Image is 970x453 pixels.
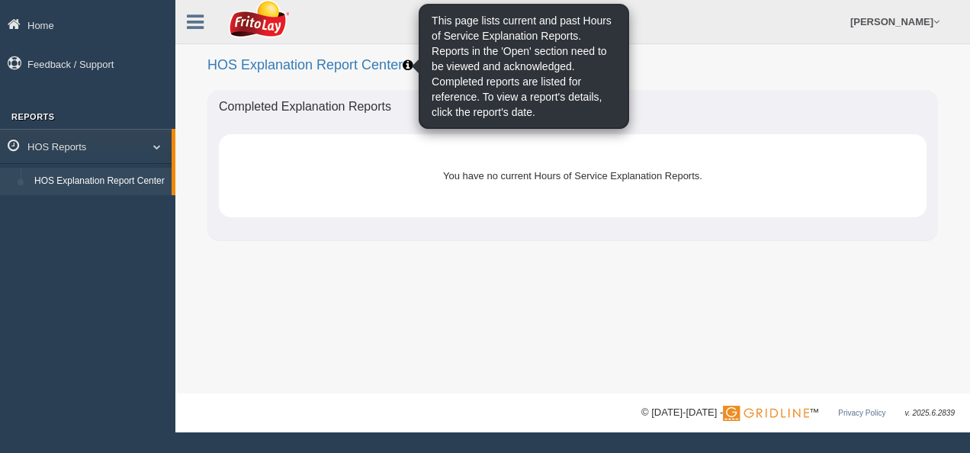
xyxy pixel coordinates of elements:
[723,406,809,421] img: Gridline
[838,409,885,417] a: Privacy Policy
[641,405,955,421] div: © [DATE]-[DATE] - ™
[420,5,628,127] div: This page lists current and past Hours of Service Explanation Reports. Reports in the 'Open' sect...
[27,168,172,195] a: HOS Explanation Report Center
[253,157,892,194] div: You have no current Hours of Service Explanation Reports.
[905,409,955,417] span: v. 2025.6.2839
[207,58,938,73] h2: HOS Explanation Report Center
[207,90,938,124] div: Completed Explanation Reports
